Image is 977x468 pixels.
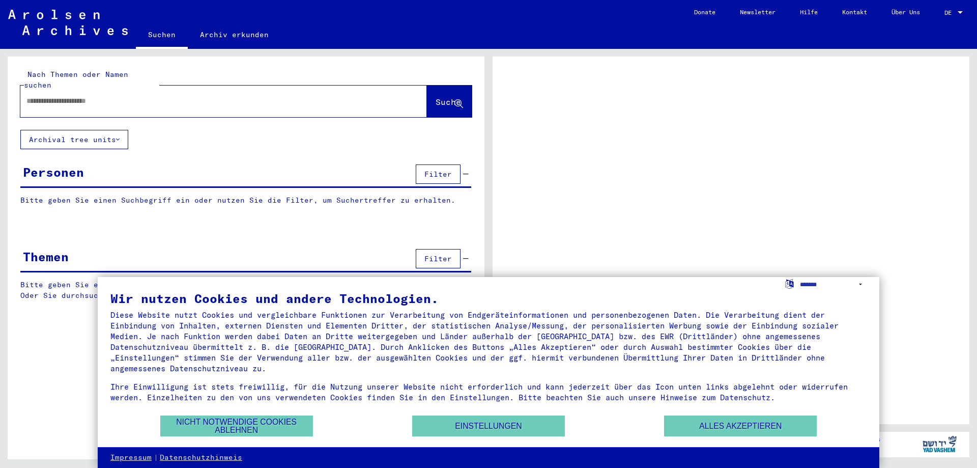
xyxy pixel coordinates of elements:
img: Arolsen_neg.svg [8,10,128,35]
mat-label: Nach Themen oder Namen suchen [24,70,128,90]
span: Filter [424,170,452,179]
img: yv_logo.png [921,431,959,457]
a: Impressum [110,453,152,463]
div: Ihre Einwilligung ist stets freiwillig, für die Nutzung unserer Website nicht erforderlich und ka... [110,381,867,403]
div: Personen [23,163,84,181]
button: Einstellungen [412,416,565,436]
span: DE [944,9,956,16]
button: Archival tree units [20,130,128,149]
select: Sprache auswählen [800,277,867,292]
label: Sprache auswählen [784,279,795,288]
a: Suchen [136,22,188,49]
div: Diese Website nutzt Cookies und vergleichbare Funktionen zur Verarbeitung von Endgeräteinformatio... [110,310,867,374]
button: Suche [427,86,472,117]
a: Archiv erkunden [188,22,281,47]
a: Datenschutzhinweis [160,453,242,463]
p: Bitte geben Sie einen Suchbegriff ein oder nutzen Sie die Filter, um Suchertreffer zu erhalten. [20,195,471,206]
div: Themen [23,247,69,266]
button: Filter [416,249,461,268]
div: Wir nutzen Cookies und andere Technologien. [110,292,867,305]
button: Alles akzeptieren [664,416,817,436]
button: Nicht notwendige Cookies ablehnen [160,416,313,436]
span: Suche [436,97,461,107]
button: Filter [416,164,461,184]
p: Bitte geben Sie einen Suchbegriff ein oder nutzen Sie die Filter, um Suchertreffer zu erhalten. O... [20,280,472,301]
span: Filter [424,254,452,263]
